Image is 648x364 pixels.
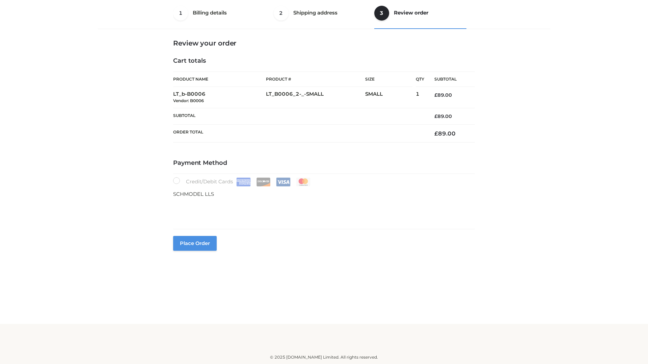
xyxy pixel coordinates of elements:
[434,130,456,137] bdi: 89.00
[434,92,437,98] span: £
[416,87,424,108] td: 1
[365,72,412,87] th: Size
[173,190,475,199] p: SCHMODEL LLS
[434,92,452,98] bdi: 89.00
[173,177,311,186] label: Credit/Debit Cards
[173,98,204,103] small: Vendor: B0006
[434,113,437,119] span: £
[173,108,424,124] th: Subtotal
[266,71,365,87] th: Product #
[256,178,271,186] img: Discover
[173,236,217,251] button: Place order
[173,57,475,65] h4: Cart totals
[173,125,424,143] th: Order Total
[100,354,548,361] div: © 2025 [DOMAIN_NAME] Limited. All rights reserved.
[434,113,452,119] bdi: 89.00
[424,72,475,87] th: Subtotal
[276,178,291,186] img: Visa
[434,130,438,137] span: £
[173,87,266,108] td: LT_b-B0006
[416,71,424,87] th: Qty
[236,178,251,186] img: Amex
[296,178,310,186] img: Mastercard
[173,159,475,167] h4: Payment Method
[173,39,475,47] h3: Review your order
[266,87,365,108] td: LT_B0006_2-_-SMALL
[172,197,474,221] iframe: Secure payment input frame
[365,87,416,108] td: SMALL
[173,71,266,87] th: Product Name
